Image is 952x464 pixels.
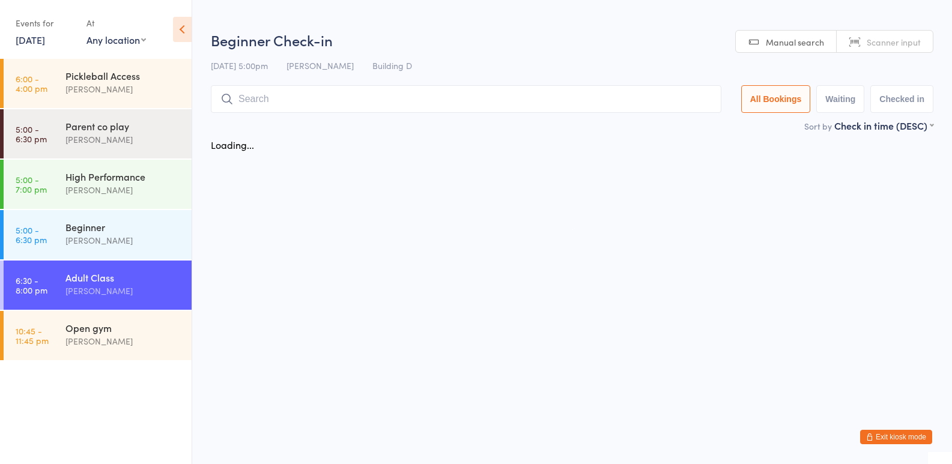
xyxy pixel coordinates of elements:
div: Adult Class [65,271,181,284]
span: [DATE] 5:00pm [211,59,268,71]
span: [PERSON_NAME] [287,59,354,71]
div: High Performance [65,170,181,183]
time: 5:00 - 6:30 pm [16,124,47,143]
time: 5:00 - 7:00 pm [16,175,47,194]
div: Beginner [65,220,181,234]
a: 10:45 -11:45 pmOpen gym[PERSON_NAME] [4,311,192,360]
time: 10:45 - 11:45 pm [16,326,49,345]
time: 5:00 - 6:30 pm [16,225,47,244]
a: 6:30 -8:00 pmAdult Class[PERSON_NAME] [4,261,192,310]
div: [PERSON_NAME] [65,284,181,298]
label: Sort by [804,120,832,132]
a: 6:00 -4:00 pmPickleball Access[PERSON_NAME] [4,59,192,108]
span: Scanner input [867,36,921,48]
a: 5:00 -7:00 pmHigh Performance[PERSON_NAME] [4,160,192,209]
button: Waiting [816,85,864,113]
div: [PERSON_NAME] [65,133,181,146]
a: [DATE] [16,33,45,46]
div: [PERSON_NAME] [65,334,181,348]
span: Manual search [766,36,824,48]
div: At [86,13,146,33]
div: [PERSON_NAME] [65,82,181,96]
time: 6:30 - 8:00 pm [16,276,47,295]
div: [PERSON_NAME] [65,234,181,247]
div: Loading... [211,138,254,151]
div: Events for [16,13,74,33]
a: 5:00 -6:30 pmBeginner[PERSON_NAME] [4,210,192,259]
button: Checked in [870,85,933,113]
div: Open gym [65,321,181,334]
div: Parent co play [65,119,181,133]
h2: Beginner Check-in [211,30,933,50]
div: Pickleball Access [65,69,181,82]
input: Search [211,85,721,113]
time: 6:00 - 4:00 pm [16,74,47,93]
div: [PERSON_NAME] [65,183,181,197]
button: All Bookings [741,85,811,113]
span: Building D [372,59,412,71]
a: 5:00 -6:30 pmParent co play[PERSON_NAME] [4,109,192,158]
div: Any location [86,33,146,46]
div: Check in time (DESC) [834,119,933,132]
button: Exit kiosk mode [860,430,932,444]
